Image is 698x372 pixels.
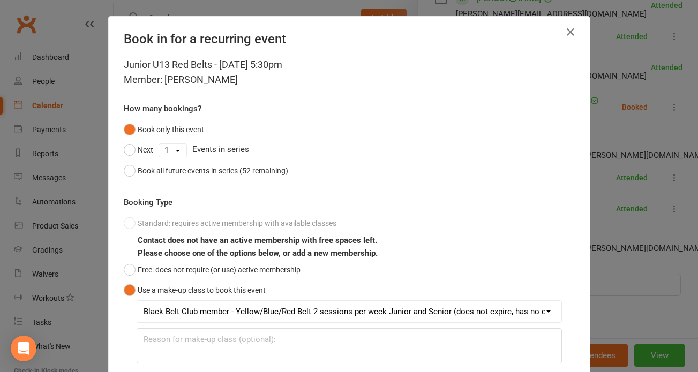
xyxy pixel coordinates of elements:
button: Close [562,24,579,41]
button: Use a make-up class to book this event [124,280,266,300]
div: Junior U13 Red Belts - [DATE] 5:30pm Member: [PERSON_NAME] [124,57,575,87]
b: Please choose one of the options below, or add a new membership. [138,248,378,258]
h4: Book in for a recurring event [124,32,575,47]
label: Booking Type [124,196,172,209]
label: How many bookings? [124,102,201,115]
div: Events in series [124,140,575,160]
button: Free: does not require (or use) active membership [124,260,301,280]
button: Book only this event [124,119,204,140]
div: Book all future events in series (52 remaining) [138,165,288,177]
button: Book all future events in series (52 remaining) [124,161,288,181]
button: Next [124,140,153,160]
div: Open Intercom Messenger [11,336,36,361]
b: Contact does not have an active membership with free spaces left. [138,236,377,245]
